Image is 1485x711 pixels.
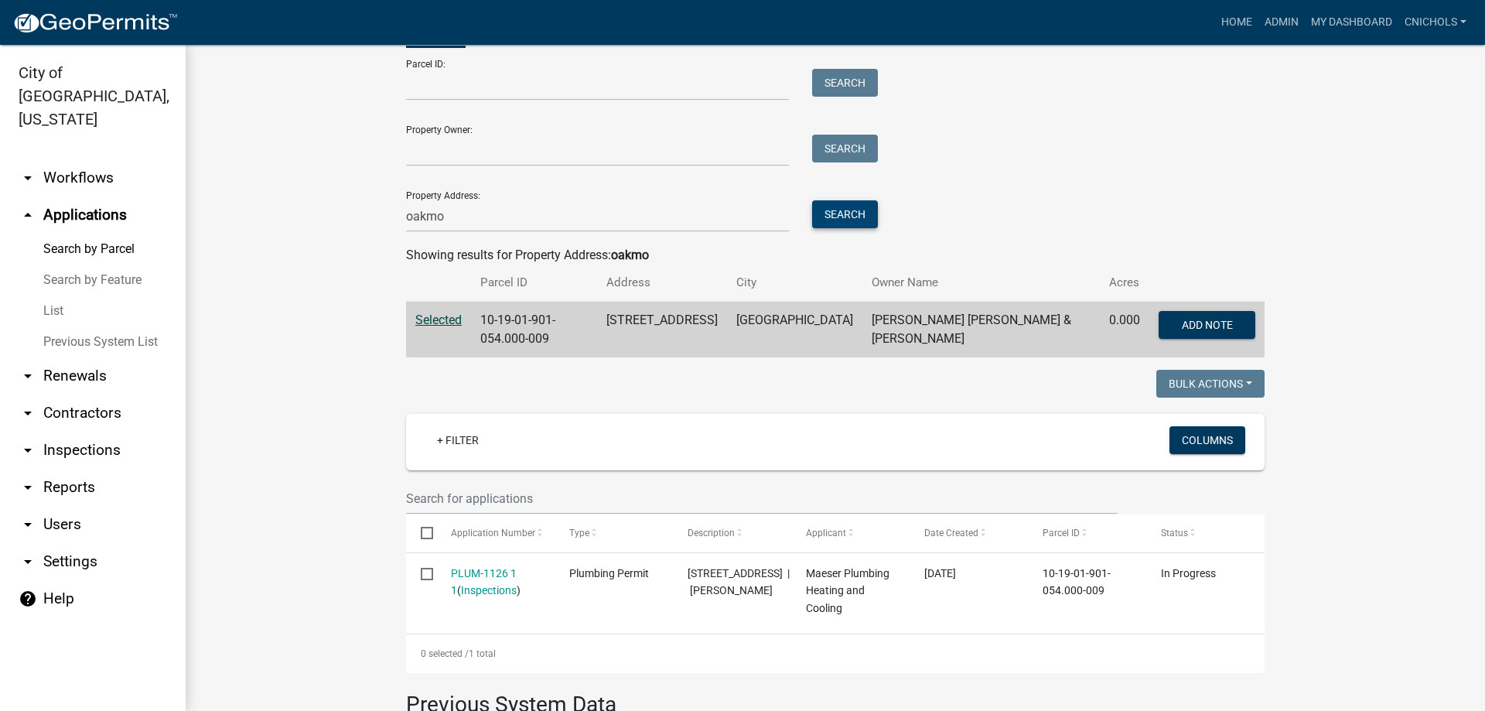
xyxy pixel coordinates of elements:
[19,441,37,460] i: arrow_drop_down
[1159,311,1255,339] button: Add Note
[1161,528,1188,538] span: Status
[1161,567,1216,579] span: In Progress
[812,69,878,97] button: Search
[569,567,649,579] span: Plumbing Permit
[19,367,37,385] i: arrow_drop_down
[812,135,878,162] button: Search
[862,265,1100,301] th: Owner Name
[569,528,589,538] span: Type
[673,514,791,552] datatable-header-cell: Description
[451,567,517,597] a: PLUM-1126 1 1
[812,200,878,228] button: Search
[471,302,597,358] td: 10-19-01-901-054.000-009
[1215,8,1258,37] a: Home
[425,426,491,454] a: + Filter
[1169,426,1245,454] button: Columns
[19,169,37,187] i: arrow_drop_down
[1100,302,1149,358] td: 0.000
[406,634,1265,673] div: 1 total
[1258,8,1305,37] a: Admin
[19,590,37,608] i: help
[1146,514,1265,552] datatable-header-cell: Status
[806,567,889,615] span: Maeser Plumbing Heating and Cooling
[597,265,727,301] th: Address
[1100,265,1149,301] th: Acres
[421,648,469,659] span: 0 selected /
[791,514,910,552] datatable-header-cell: Applicant
[19,478,37,497] i: arrow_drop_down
[727,265,862,301] th: City
[19,404,37,422] i: arrow_drop_down
[1305,8,1398,37] a: My Dashboard
[554,514,672,552] datatable-header-cell: Type
[19,515,37,534] i: arrow_drop_down
[597,302,727,358] td: [STREET_ADDRESS]
[727,302,862,358] td: [GEOGRAPHIC_DATA]
[1043,567,1111,597] span: 10-19-01-901-054.000-009
[1398,8,1473,37] a: cnichols
[451,528,535,538] span: Application Number
[406,246,1265,265] div: Showing results for Property Address:
[451,565,540,600] div: ( )
[924,567,956,579] span: 10/27/2023
[611,248,649,262] strong: oakmo
[806,528,846,538] span: Applicant
[471,265,597,301] th: Parcel ID
[910,514,1028,552] datatable-header-cell: Date Created
[415,313,462,327] a: Selected
[406,514,435,552] datatable-header-cell: Select
[1028,514,1146,552] datatable-header-cell: Parcel ID
[924,528,978,538] span: Date Created
[19,206,37,224] i: arrow_drop_up
[1181,319,1232,331] span: Add Note
[19,552,37,571] i: arrow_drop_down
[1043,528,1080,538] span: Parcel ID
[688,567,790,597] span: 1518 OAKMONT DRIVE | Tim Iyles
[862,302,1100,358] td: [PERSON_NAME] [PERSON_NAME] & [PERSON_NAME]
[406,483,1118,514] input: Search for applications
[1156,370,1265,398] button: Bulk Actions
[435,514,554,552] datatable-header-cell: Application Number
[688,528,735,538] span: Description
[461,584,517,596] a: Inspections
